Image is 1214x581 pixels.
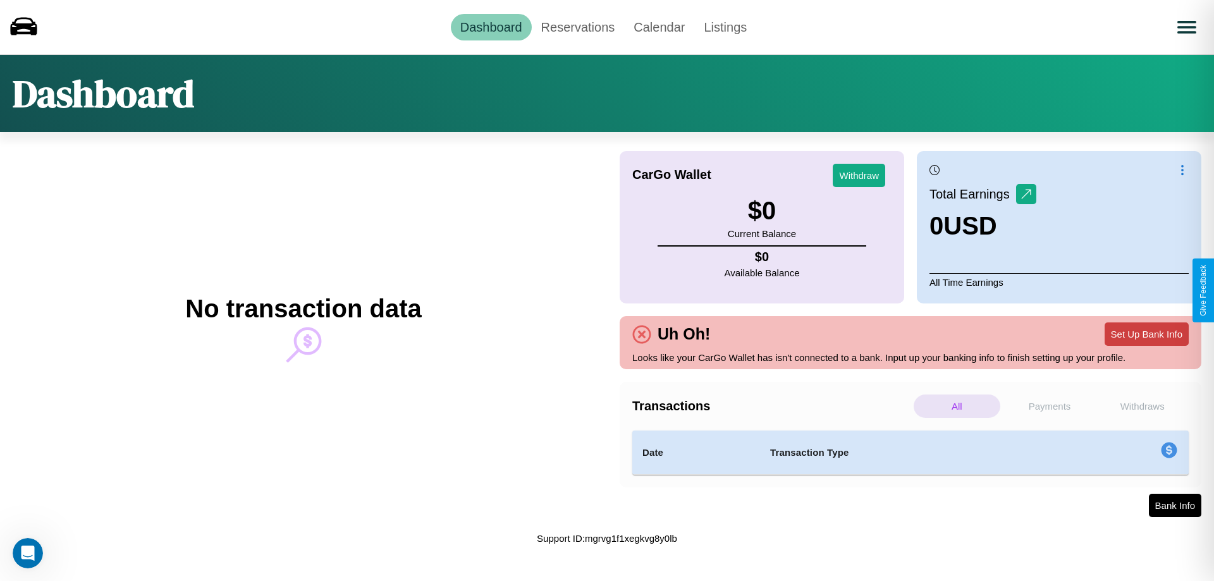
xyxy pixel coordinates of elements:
[728,197,796,225] h3: $ 0
[1007,394,1093,418] p: Payments
[728,225,796,242] p: Current Balance
[694,14,756,40] a: Listings
[632,349,1189,366] p: Looks like your CarGo Wallet has isn't connected to a bank. Input up your banking info to finish ...
[13,538,43,568] iframe: Intercom live chat
[725,264,800,281] p: Available Balance
[651,325,716,343] h4: Uh Oh!
[1105,322,1189,346] button: Set Up Bank Info
[833,164,885,187] button: Withdraw
[185,295,421,323] h2: No transaction data
[929,273,1189,291] p: All Time Earnings
[642,445,750,460] h4: Date
[929,183,1016,205] p: Total Earnings
[929,212,1036,240] h3: 0 USD
[1149,494,1201,517] button: Bank Info
[451,14,532,40] a: Dashboard
[1169,9,1205,45] button: Open menu
[914,394,1000,418] p: All
[770,445,1057,460] h4: Transaction Type
[632,168,711,182] h4: CarGo Wallet
[1199,265,1208,316] div: Give Feedback
[1099,394,1186,418] p: Withdraws
[725,250,800,264] h4: $ 0
[537,530,677,547] p: Support ID: mgrvg1f1xegkvg8y0lb
[632,431,1189,475] table: simple table
[13,68,194,119] h1: Dashboard
[632,399,910,413] h4: Transactions
[532,14,625,40] a: Reservations
[624,14,694,40] a: Calendar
